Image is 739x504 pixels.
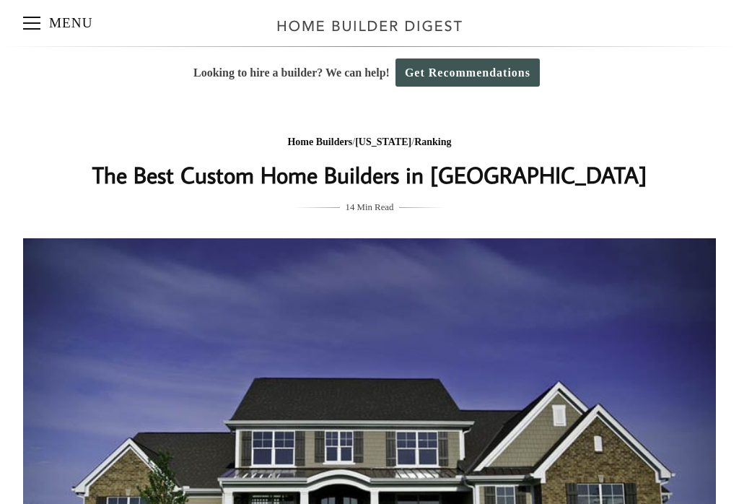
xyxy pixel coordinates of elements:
[82,157,657,192] h1: The Best Custom Home Builders in [GEOGRAPHIC_DATA]
[395,58,540,87] a: Get Recommendations
[355,136,411,147] a: [US_STATE]
[23,22,40,24] span: Menu
[271,12,469,40] img: Home Builder Digest
[346,199,394,215] span: 14 Min Read
[414,136,451,147] a: Ranking
[287,136,352,147] a: Home Builders
[82,134,657,152] div: / /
